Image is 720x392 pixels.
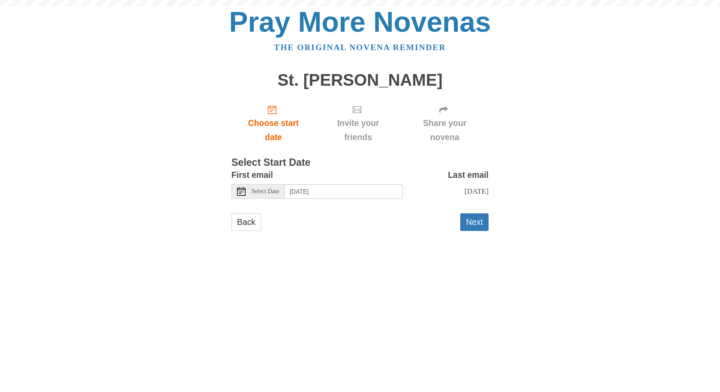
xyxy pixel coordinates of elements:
[231,98,315,149] a: Choose start date
[229,6,491,38] a: Pray More Novenas
[448,168,489,182] label: Last email
[240,116,307,144] span: Choose start date
[315,98,401,149] div: Click "Next" to confirm your start date first.
[324,116,392,144] span: Invite your friends
[460,213,489,231] button: Next
[401,98,489,149] div: Click "Next" to confirm your start date first.
[465,187,489,195] span: [DATE]
[274,43,446,52] a: The original novena reminder
[231,157,489,168] h3: Select Start Date
[409,116,480,144] span: Share your novena
[252,189,279,195] span: Select Date
[231,168,273,182] label: First email
[231,71,489,90] h1: St. [PERSON_NAME]
[231,213,261,231] a: Back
